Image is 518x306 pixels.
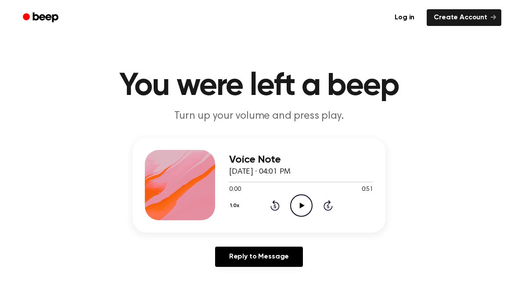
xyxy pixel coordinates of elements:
[229,198,243,213] button: 1.0x
[229,154,373,166] h3: Voice Note
[427,9,501,26] a: Create Account
[388,9,421,26] a: Log in
[229,168,291,176] span: [DATE] · 04:01 PM
[90,109,428,124] p: Turn up your volume and press play.
[229,185,241,194] span: 0:00
[215,247,303,267] a: Reply to Message
[34,70,484,102] h1: You were left a beep
[362,185,373,194] span: 0:51
[17,9,66,26] a: Beep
